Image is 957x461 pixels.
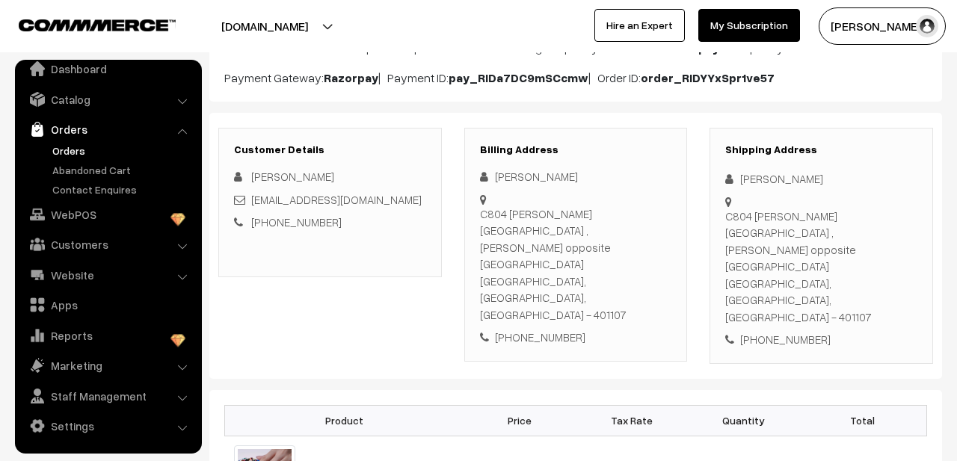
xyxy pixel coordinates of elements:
[224,69,927,87] p: Payment Gateway: | Payment ID: | Order ID:
[19,352,197,379] a: Marketing
[49,162,197,178] a: Abandoned Cart
[49,143,197,158] a: Orders
[251,215,342,229] a: [PHONE_NUMBER]
[49,182,197,197] a: Contact Enquires
[725,208,917,326] div: C804 [PERSON_NAME][GEOGRAPHIC_DATA] , [PERSON_NAME] opposite [GEOGRAPHIC_DATA] [GEOGRAPHIC_DATA],...
[480,205,672,324] div: C804 [PERSON_NAME][GEOGRAPHIC_DATA] , [PERSON_NAME] opposite [GEOGRAPHIC_DATA] [GEOGRAPHIC_DATA],...
[19,322,197,349] a: Reports
[698,9,800,42] a: My Subscription
[464,405,576,436] th: Price
[19,15,150,33] a: COMMMERCE
[19,412,197,439] a: Settings
[19,201,197,228] a: WebPOS
[594,9,685,42] a: Hire an Expert
[659,40,750,55] b: Online payment
[725,143,917,156] h3: Shipping Address
[687,405,798,436] th: Quantity
[169,7,360,45] button: [DOMAIN_NAME]
[19,383,197,409] a: Staff Management
[725,331,917,348] div: [PHONE_NUMBER]
[480,143,672,156] h3: Billing Address
[819,7,946,45] button: [PERSON_NAME]…
[19,231,197,258] a: Customers
[641,70,775,85] b: order_RIDYYxSpr1ve57
[19,291,197,318] a: Apps
[234,143,426,156] h3: Customer Details
[324,70,378,85] b: Razorpay
[251,193,422,206] a: [EMAIL_ADDRESS][DOMAIN_NAME]
[480,329,672,346] div: [PHONE_NUMBER]
[799,405,927,436] th: Total
[19,262,197,288] a: Website
[576,405,687,436] th: Tax Rate
[19,19,176,31] img: COMMMERCE
[225,405,464,436] th: Product
[19,86,197,113] a: Catalog
[480,168,672,185] div: [PERSON_NAME]
[916,15,938,37] img: user
[449,70,588,85] b: pay_RIDa7DC9mSCcmw
[19,55,197,82] a: Dashboard
[251,170,334,183] span: [PERSON_NAME]
[725,170,917,188] div: [PERSON_NAME]
[19,116,197,143] a: Orders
